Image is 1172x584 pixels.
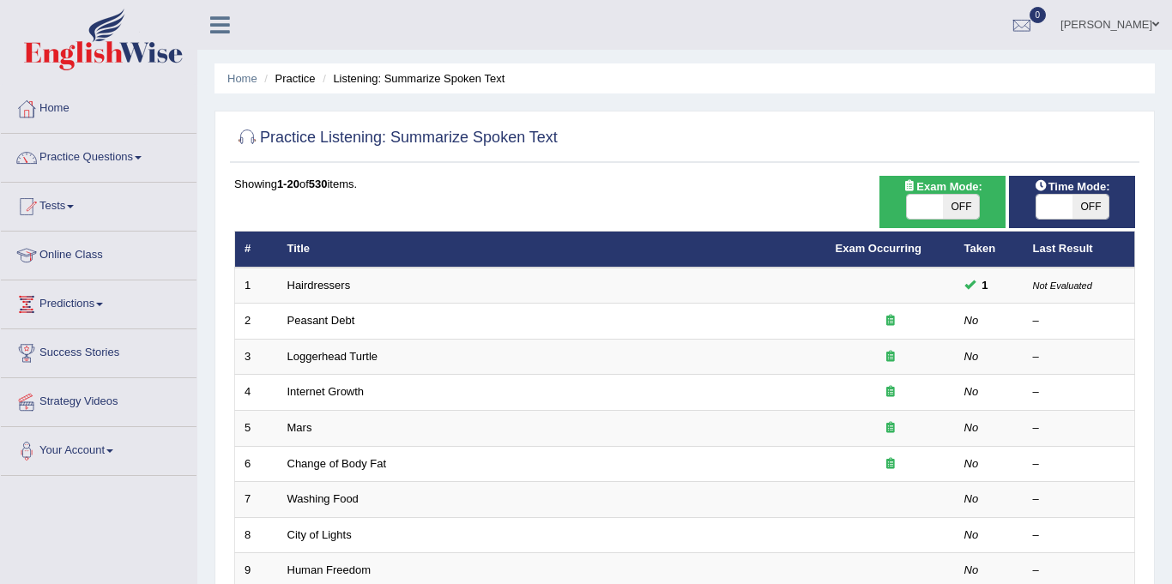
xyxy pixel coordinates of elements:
[836,420,945,436] div: Exam occurring question
[964,421,979,434] em: No
[1033,280,1092,291] small: Not Evaluated
[287,492,359,505] a: Washing Food
[235,268,278,304] td: 1
[1033,313,1126,329] div: –
[287,528,352,541] a: City of Lights
[964,385,979,398] em: No
[1030,7,1047,23] span: 0
[976,276,995,294] span: You can still take this question
[964,528,979,541] em: No
[1033,456,1126,473] div: –
[1024,232,1135,268] th: Last Result
[287,350,378,363] a: Loggerhead Turtle
[1033,527,1126,544] div: –
[1033,563,1126,579] div: –
[287,314,355,327] a: Peasant Debt
[1,378,196,421] a: Strategy Videos
[896,178,988,196] span: Exam Mode:
[1,280,196,323] a: Predictions
[235,411,278,447] td: 5
[836,349,945,365] div: Exam occurring question
[234,176,1135,192] div: Showing of items.
[943,195,979,219] span: OFF
[1,329,196,372] a: Success Stories
[1,427,196,470] a: Your Account
[235,339,278,375] td: 3
[235,304,278,340] td: 2
[260,70,315,87] li: Practice
[836,384,945,400] div: Exam occurring question
[1033,349,1126,365] div: –
[1,85,196,128] a: Home
[964,314,979,327] em: No
[836,313,945,329] div: Exam occurring question
[318,70,504,87] li: Listening: Summarize Spoken Text
[287,279,351,292] a: Hairdressers
[234,125,558,151] h2: Practice Listening: Summarize Spoken Text
[1,232,196,274] a: Online Class
[235,232,278,268] th: #
[309,178,328,190] b: 530
[1072,195,1109,219] span: OFF
[964,563,979,576] em: No
[1028,178,1117,196] span: Time Mode:
[836,456,945,473] div: Exam occurring question
[235,482,278,518] td: 7
[287,563,372,576] a: Human Freedom
[1033,384,1126,400] div: –
[287,421,312,434] a: Mars
[1,183,196,226] a: Tests
[235,446,278,482] td: 6
[879,176,1006,228] div: Show exams occurring in exams
[287,385,365,398] a: Internet Growth
[1033,491,1126,508] div: –
[235,517,278,553] td: 8
[287,457,387,470] a: Change of Body Fat
[964,457,979,470] em: No
[1,134,196,177] a: Practice Questions
[955,232,1024,268] th: Taken
[964,350,979,363] em: No
[1033,420,1126,436] div: –
[964,492,979,505] em: No
[235,375,278,411] td: 4
[836,242,921,255] a: Exam Occurring
[277,178,299,190] b: 1-20
[278,232,826,268] th: Title
[227,72,257,85] a: Home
